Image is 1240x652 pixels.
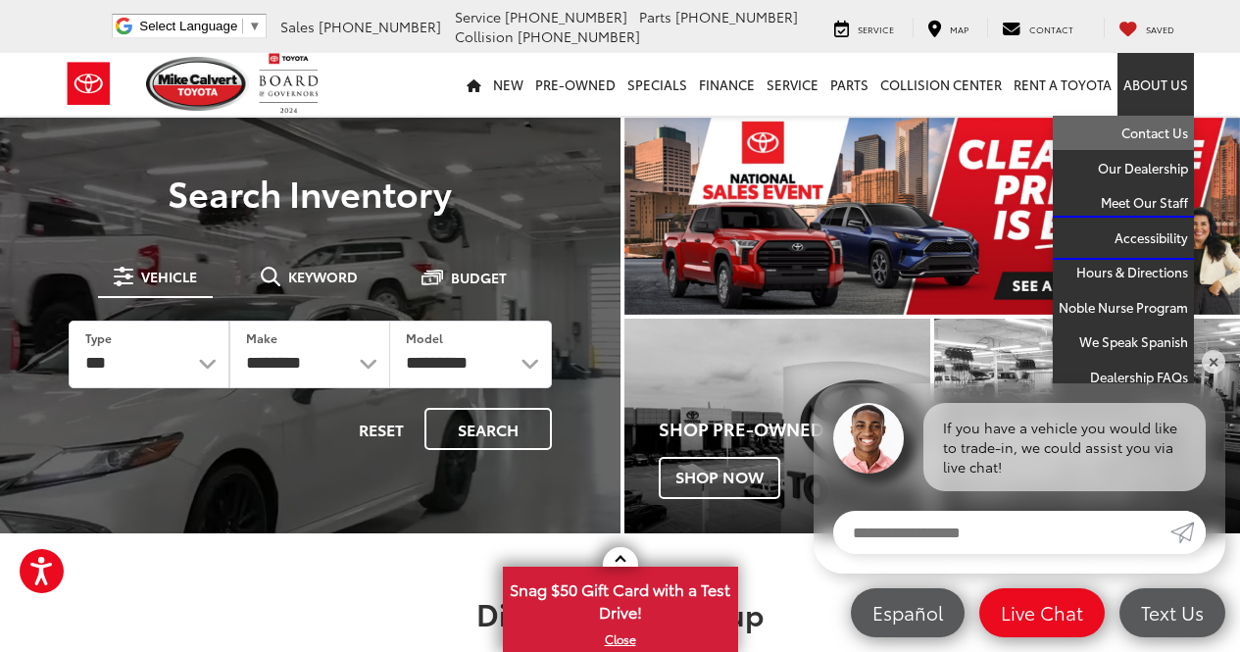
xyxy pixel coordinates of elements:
a: Our Dealership [1053,151,1194,186]
a: New [487,53,529,116]
a: Hours & Directions [1053,255,1194,290]
a: Shop Pre-Owned Shop Now [624,319,930,533]
span: [PHONE_NUMBER] [505,7,627,26]
a: Contact Us [1053,116,1194,151]
h2: Discover Our Lineup [62,597,1179,629]
input: Enter your message [833,511,1170,554]
span: Sales [280,17,315,36]
label: Type [85,329,112,346]
span: Collision [455,26,514,46]
a: Specials [621,53,693,116]
a: Home [461,53,487,116]
span: Snag $50 Gift Card with a Test Drive! [505,569,736,628]
a: Pre-Owned [529,53,621,116]
a: Service [761,53,824,116]
a: Schedule Service Schedule Now [934,319,1240,533]
span: [PHONE_NUMBER] [319,17,441,36]
img: Toyota [52,52,125,116]
span: Contact [1029,23,1073,35]
span: Select Language [139,19,237,33]
span: Budget [451,271,507,284]
a: About Us [1117,53,1194,116]
a: Live Chat [979,588,1105,637]
span: Shop Now [659,457,780,498]
span: [PHONE_NUMBER] [675,7,798,26]
span: [PHONE_NUMBER] [518,26,640,46]
div: Toyota [934,319,1240,533]
a: Finance [693,53,761,116]
a: Parts [824,53,874,116]
span: Text Us [1131,600,1214,625]
label: Model [406,329,443,346]
h3: Search Inventory [41,173,579,212]
a: Map [913,18,983,37]
a: My Saved Vehicles [1104,18,1189,37]
button: Search [424,408,552,450]
span: Live Chat [991,600,1093,625]
a: Noble Nurse Program [1053,290,1194,326]
span: Vehicle [141,270,197,283]
a: We Speak Spanish [1053,325,1194,360]
a: Meet Our Staff [1053,185,1194,221]
span: Keyword [288,270,358,283]
div: If you have a vehicle you would like to trade-in, we could assist you via live chat! [923,403,1206,491]
h4: Shop Pre-Owned [659,420,930,439]
a: Dealership FAQs [1053,360,1194,395]
span: Parts [639,7,671,26]
span: ​ [242,19,243,33]
span: Español [863,600,953,625]
a: Accessibility [1053,221,1194,256]
a: Collision Center [874,53,1008,116]
a: Text Us [1119,588,1225,637]
img: Agent profile photo [833,403,904,474]
a: Rent a Toyota [1008,53,1117,116]
span: Service [455,7,501,26]
span: ▼ [248,19,261,33]
span: Map [950,23,968,35]
img: Mike Calvert Toyota [146,57,250,111]
a: Submit [1170,511,1206,554]
a: Service [819,18,909,37]
label: Make [246,329,277,346]
div: Toyota [624,319,930,533]
span: Saved [1146,23,1174,35]
a: Select Language​ [139,19,261,33]
a: Español [851,588,965,637]
button: Reset [342,408,421,450]
a: Contact [987,18,1088,37]
span: Service [858,23,894,35]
